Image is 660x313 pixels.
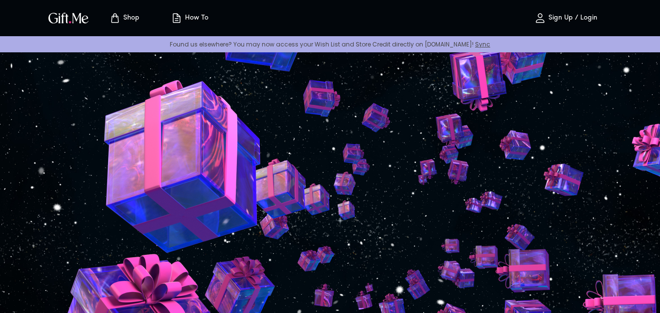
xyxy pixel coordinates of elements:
[182,14,208,22] p: How To
[46,12,91,24] button: GiftMe Logo
[97,2,151,34] button: Store page
[517,2,615,34] button: Sign Up / Login
[546,14,597,22] p: Sign Up / Login
[46,11,91,25] img: GiftMe Logo
[8,40,652,48] p: Found us elsewhere? You may now access your Wish List and Store Credit directly on [DOMAIN_NAME]!
[171,12,182,24] img: how-to.svg
[121,14,139,22] p: Shop
[163,2,217,34] button: How To
[475,40,490,48] a: Sync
